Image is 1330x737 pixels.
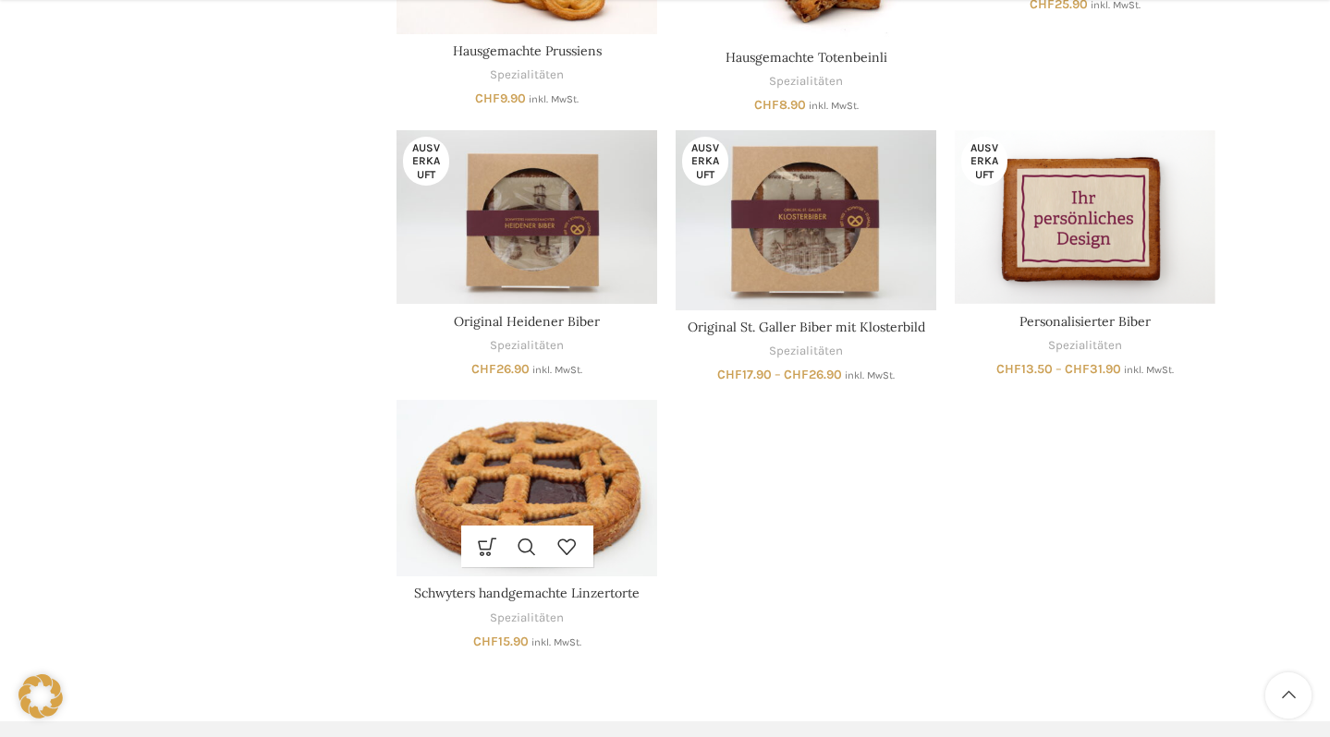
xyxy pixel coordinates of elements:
span: – [775,367,781,382]
span: Ausverkauft [403,137,449,186]
a: Schnellansicht [507,526,547,567]
a: Spezialitäten [490,337,564,355]
a: Personalisierter Biber [955,130,1215,304]
a: Spezialitäten [1048,337,1122,355]
bdi: 9.90 [475,91,526,106]
span: Ausverkauft [961,137,1007,186]
a: Original St. Galler Biber mit Klosterbild [676,130,936,310]
span: CHF [754,97,779,113]
a: Spezialitäten [769,343,843,360]
span: CHF [471,361,496,377]
a: Personalisierter Biber [1019,313,1151,330]
span: CHF [473,634,498,649]
bdi: 26.90 [471,361,530,377]
span: – [1055,361,1062,377]
bdi: 31.90 [1065,361,1121,377]
small: inkl. MwSt. [845,369,895,381]
span: CHF [784,367,809,382]
bdi: 26.90 [784,367,842,382]
small: inkl. MwSt. [809,100,859,112]
a: Scroll to top button [1265,672,1312,719]
a: Hausgemachte Totenbeinli [726,49,887,66]
a: Schwyters handgemachte Linzertorte [414,585,640,601]
span: CHF [717,367,742,382]
a: Spezialitäten [490,66,564,84]
a: Original St. Galler Biber mit Klosterbild [688,319,925,335]
span: CHF [996,361,1021,377]
span: CHF [475,91,500,106]
a: Schwyters handgemachte Linzertorte [397,400,657,576]
bdi: 13.50 [996,361,1053,377]
a: Hausgemachte Prussiens [453,42,602,59]
bdi: 17.90 [717,367,772,382]
bdi: 8.90 [754,97,806,113]
a: Original Heidener Biber [454,313,600,330]
span: CHF [1065,361,1090,377]
small: inkl. MwSt. [1124,364,1174,376]
bdi: 15.90 [473,634,529,649]
a: Spezialitäten [490,610,564,627]
a: In den Warenkorb legen: „Schwyters handgemachte Linzertorte“ [468,526,507,567]
a: Original Heidener Biber [397,130,657,304]
small: inkl. MwSt. [531,636,581,648]
small: inkl. MwSt. [529,93,579,105]
a: Spezialitäten [769,73,843,91]
span: Ausverkauft [682,137,728,186]
small: inkl. MwSt. [532,364,582,376]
